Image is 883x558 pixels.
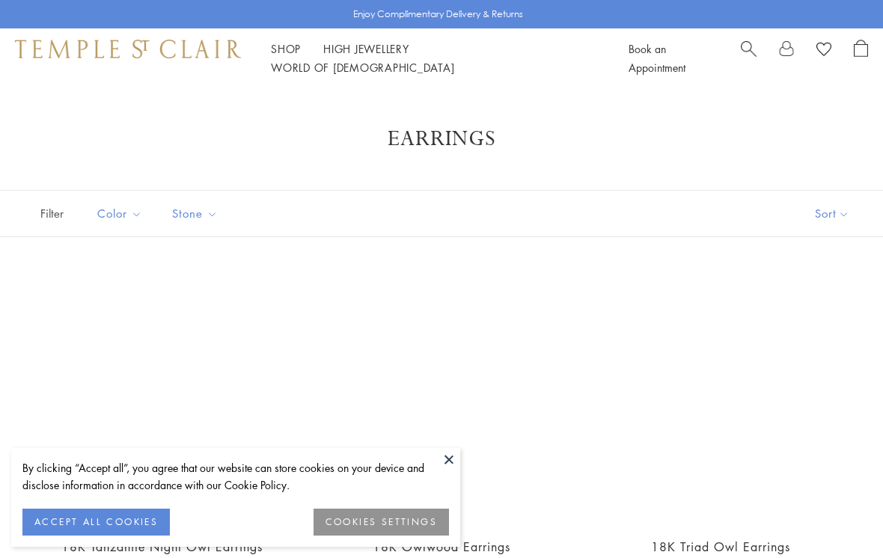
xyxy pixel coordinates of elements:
[373,539,510,555] a: 18K Owlwood Earrings
[271,41,301,56] a: ShopShop
[271,60,454,75] a: World of [DEMOGRAPHIC_DATA]World of [DEMOGRAPHIC_DATA]
[22,459,449,494] div: By clicking “Accept all”, you agree that our website can store cookies on your device and disclos...
[15,40,241,58] img: Temple St. Clair
[323,41,409,56] a: High JewelleryHigh Jewellery
[781,191,883,236] button: Show sort by
[808,488,868,543] iframe: Gorgias live chat messenger
[61,539,263,555] a: 18K Tanzanite Night Owl Earrings
[596,275,846,524] a: 18K Triad Owl Earrings
[165,204,229,223] span: Stone
[317,275,566,524] a: 18K Owlwood Earrings
[22,509,170,536] button: ACCEPT ALL COOKIES
[86,197,153,230] button: Color
[37,275,287,524] a: E36887-OWLTZTG
[854,40,868,77] a: Open Shopping Bag
[629,41,685,75] a: Book an Appointment
[271,40,595,77] nav: Main navigation
[161,197,229,230] button: Stone
[90,204,153,223] span: Color
[353,7,523,22] p: Enjoy Complimentary Delivery & Returns
[651,539,790,555] a: 18K Triad Owl Earrings
[60,126,823,153] h1: Earrings
[816,40,831,62] a: View Wishlist
[741,40,757,77] a: Search
[314,509,449,536] button: COOKIES SETTINGS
